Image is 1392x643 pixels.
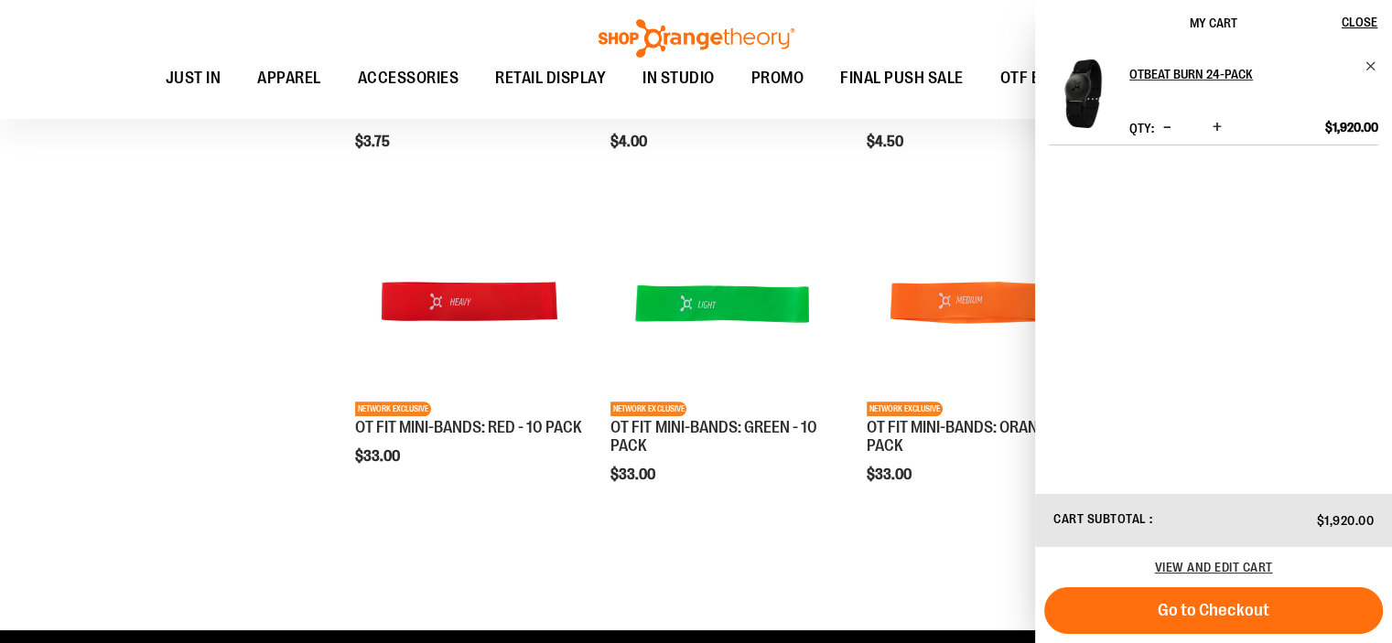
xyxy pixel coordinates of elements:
span: NETWORK EXCLUSIVE [610,402,686,416]
span: $33.00 [355,448,403,465]
button: Increase product quantity [1208,119,1226,137]
span: IN STUDIO [642,58,715,99]
a: Product image for OT FIT MINI-BANDS: RED - 10 PACKNETWORK EXCLUSIVE [355,188,583,419]
span: $1,920.00 [1317,513,1375,528]
img: Product image for OT FIT MINI-BANDS: GREEN - 10 PACK [610,188,838,416]
span: APPAREL [257,58,321,99]
span: $3.75 [355,134,393,150]
img: OTbeat Burn 24-pack [1049,59,1117,128]
h2: OTbeat Burn 24-pack [1129,59,1354,89]
a: FINAL PUSH SALE [822,58,982,100]
a: Remove item [1365,59,1378,73]
a: View and edit cart [1155,560,1273,574]
a: OTBEAT BURN REPLACEMENT BAND - SMALL [355,86,551,123]
div: product [346,179,592,511]
li: Product [1049,59,1378,145]
span: NETWORK EXCLUSIVE [867,402,943,416]
span: OTF BY YOU [1000,58,1084,99]
button: Go to Checkout [1044,587,1383,634]
a: OTF BY YOU [982,58,1102,100]
span: JUST IN [166,58,221,99]
a: OT FIT MINI-BANDS: GREEN - 10 PACK [610,418,816,455]
a: JUST IN [147,58,240,100]
span: Close [1342,15,1377,29]
img: Shop Orangetheory [596,19,797,58]
a: OT FIT MINI-BANDS: ORANGE - 10 PACK [867,418,1084,455]
a: ACCESSORIES [340,58,478,100]
button: Decrease product quantity [1159,119,1176,137]
div: product [601,179,847,529]
a: Product image for OT FIT MINI-BANDS: ORANGE - 10 PACKNETWORK EXCLUSIVE [867,188,1095,419]
a: OTBEAT BURN REPLACEMENT BAND - MEDIUM [610,86,806,123]
span: $1,920.00 [1325,119,1378,135]
span: NETWORK EXCLUSIVE [355,402,431,416]
a: OTbeat Burn 24-pack [1049,59,1117,140]
label: Qty [1129,121,1154,135]
a: APPAREL [239,58,340,100]
a: Product image for OT FIT MINI-BANDS: GREEN - 10 PACKNETWORK EXCLUSIVE [610,188,838,419]
span: My Cart [1190,16,1237,30]
span: $4.00 [610,134,650,150]
span: PROMO [751,58,804,99]
span: ACCESSORIES [358,58,459,99]
a: IN STUDIO [624,58,733,99]
span: FINAL PUSH SALE [840,58,964,99]
a: OTbeat Burn 24-pack [1129,59,1378,89]
a: OTBEAT BURN REPLACEMENT BAND - LARGE [867,86,1063,123]
span: $33.00 [867,466,914,483]
a: PROMO [733,58,823,100]
span: $4.50 [867,134,906,150]
div: product [858,179,1104,529]
a: RETAIL DISPLAY [477,58,624,100]
a: OT FIT MINI-BANDS: RED - 10 PACK [355,418,582,436]
span: Cart Subtotal [1053,511,1147,526]
span: RETAIL DISPLAY [495,58,606,99]
span: Go to Checkout [1158,600,1269,620]
img: Product image for OT FIT MINI-BANDS: RED - 10 PACK [355,188,583,416]
span: $33.00 [610,466,658,483]
img: Product image for OT FIT MINI-BANDS: ORANGE - 10 PACK [867,188,1095,416]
